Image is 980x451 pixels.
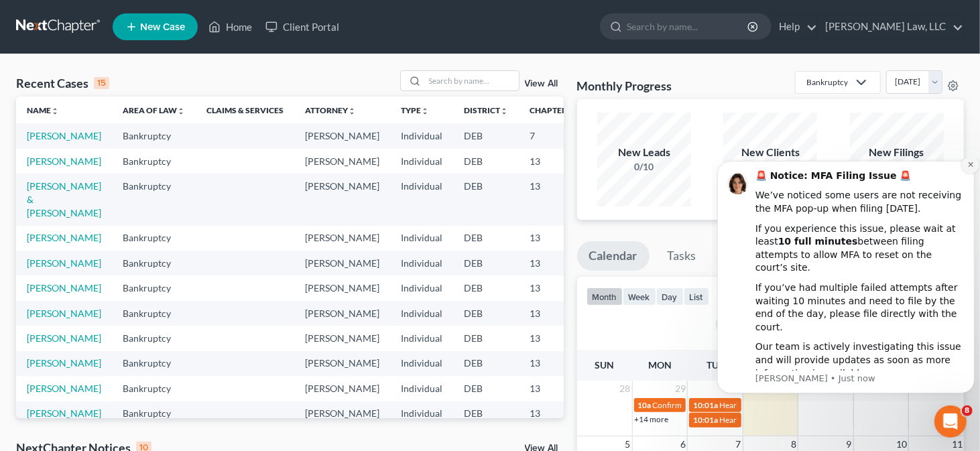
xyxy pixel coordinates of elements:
td: DEB [453,351,519,376]
td: Bankruptcy [112,275,196,300]
td: [PERSON_NAME] [294,226,390,251]
a: Typeunfold_more [401,105,429,115]
a: [PERSON_NAME] & [PERSON_NAME] [27,180,101,218]
a: +14 more [635,414,669,424]
td: [PERSON_NAME] [294,301,390,326]
span: 10:01a [693,415,718,425]
td: DEB [453,174,519,225]
td: 13 [519,376,586,401]
a: [PERSON_NAME] [27,232,101,243]
i: unfold_more [421,107,429,115]
td: Individual [390,123,453,148]
td: Bankruptcy [112,251,196,275]
button: list [684,287,709,306]
td: 13 [519,149,586,174]
a: Area of Lawunfold_more [123,105,185,115]
td: [PERSON_NAME] [294,351,390,376]
span: Confirmation Hearing for [PERSON_NAME] [653,400,806,410]
a: Help [772,15,817,39]
span: Hearing for [PERSON_NAME] & [PERSON_NAME] [719,400,895,410]
a: Nameunfold_more [27,105,59,115]
a: [PERSON_NAME] [27,383,101,394]
td: DEB [453,149,519,174]
iframe: Intercom live chat [934,405,967,438]
td: Bankruptcy [112,123,196,148]
td: [PERSON_NAME] [294,275,390,300]
a: Chapterunfold_more [530,105,575,115]
td: 13 [519,275,586,300]
td: Individual [390,251,453,275]
a: Tasks [656,241,709,271]
td: Bankruptcy [112,351,196,376]
a: [PERSON_NAME] [27,407,101,419]
td: Individual [390,149,453,174]
span: New Case [140,22,185,32]
td: DEB [453,376,519,401]
button: week [623,287,656,306]
td: Bankruptcy [112,301,196,326]
td: Bankruptcy [112,401,196,426]
span: 28 [619,381,632,397]
td: [PERSON_NAME] [294,149,390,174]
span: Tue [707,359,724,371]
th: Claims & Services [196,96,294,123]
td: 13 [519,251,586,275]
div: 15 [94,77,109,89]
td: DEB [453,275,519,300]
a: [PERSON_NAME] [27,282,101,294]
td: DEB [453,326,519,350]
td: 13 [519,351,586,376]
td: Individual [390,376,453,401]
td: Individual [390,301,453,326]
td: [PERSON_NAME] [294,401,390,426]
td: Individual [390,351,453,376]
button: day [656,287,684,306]
span: Sun [595,359,614,371]
a: View All [525,79,558,88]
td: Individual [390,275,453,300]
iframe: Intercom notifications message [712,159,980,401]
td: 13 [519,401,586,426]
i: unfold_more [500,107,508,115]
div: Recent Cases [16,75,109,91]
div: New Leads [597,145,691,160]
td: Bankruptcy [112,326,196,350]
span: 29 [674,381,687,397]
a: Calendar [577,241,650,271]
td: Bankruptcy [112,149,196,174]
span: Mon [648,359,672,371]
td: DEB [453,226,519,251]
a: [PERSON_NAME] [27,357,101,369]
td: 13 [519,301,586,326]
td: 7 [519,123,586,148]
input: Search by name... [627,14,749,39]
td: [PERSON_NAME] [294,174,390,225]
div: New Clients [723,145,817,160]
td: DEB [453,301,519,326]
td: Individual [390,326,453,350]
a: [PERSON_NAME] [27,155,101,167]
i: unfold_more [348,107,356,115]
a: [PERSON_NAME] [27,257,101,269]
a: [PERSON_NAME] Law, LLC [818,15,963,39]
td: 13 [519,226,586,251]
span: 8 [962,405,973,416]
td: Individual [390,174,453,225]
td: [PERSON_NAME] [294,326,390,350]
a: Attorneyunfold_more [305,105,356,115]
td: DEB [453,251,519,275]
span: 10a [638,400,652,410]
a: Home [202,15,259,39]
a: [PERSON_NAME] [27,332,101,344]
a: Client Portal [259,15,346,39]
a: Districtunfold_more [464,105,508,115]
td: Bankruptcy [112,226,196,251]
